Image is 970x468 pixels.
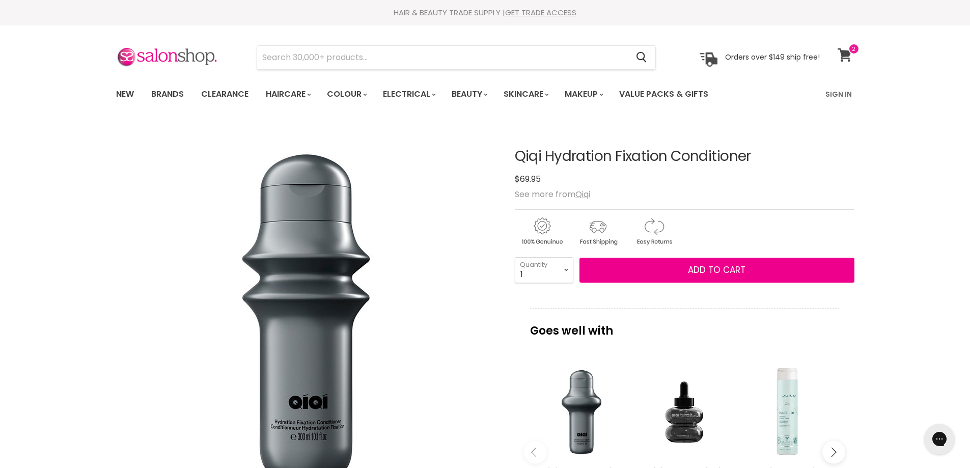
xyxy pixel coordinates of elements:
[819,84,858,105] a: Sign In
[919,420,960,458] iframe: Gorgias live chat messenger
[579,258,854,283] button: Add to cart
[103,8,867,18] div: HAIR & BEAUTY TRADE SUPPLY |
[725,52,820,62] p: Orders over $149 ship free!
[144,84,191,105] a: Brands
[557,84,609,105] a: Makeup
[496,84,555,105] a: Skincare
[688,264,745,276] span: Add to cart
[628,46,655,69] button: Search
[193,84,256,105] a: Clearance
[257,45,656,70] form: Product
[575,188,590,200] a: Qiqi
[319,84,373,105] a: Colour
[103,79,867,109] nav: Main
[444,84,494,105] a: Beauty
[515,149,854,164] h1: Qiqi Hydration Fixation Conditioner
[515,188,590,200] span: See more from
[108,79,768,109] ul: Main menu
[627,216,681,247] img: returns.gif
[571,216,625,247] img: shipping.gif
[258,84,317,105] a: Haircare
[108,84,142,105] a: New
[505,7,576,18] a: GET TRADE ACCESS
[515,173,541,185] span: $69.95
[515,216,569,247] img: genuine.gif
[375,84,442,105] a: Electrical
[515,257,573,283] select: Quantity
[530,309,839,342] p: Goes well with
[612,84,716,105] a: Value Packs & Gifts
[257,46,628,69] input: Search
